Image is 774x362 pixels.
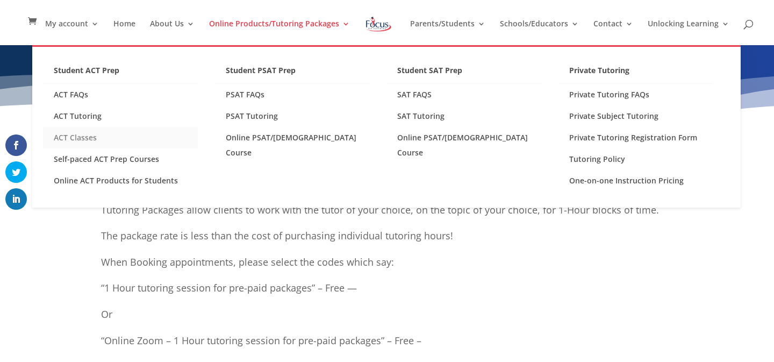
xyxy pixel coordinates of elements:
a: Tutoring Policy [558,148,713,170]
a: Home [113,20,135,45]
a: Online PSAT/[DEMOGRAPHIC_DATA] Course [215,127,370,164]
a: Parents/Students [410,20,485,45]
a: Private Tutoring Registration Form [558,127,713,148]
p: The package rate is less than the cost of purchasing individual tutoring hours! [101,228,673,254]
a: ACT Classes [43,127,198,148]
p: “1 Hour tutoring session for pre-paid packages” – Free — [101,280,673,306]
img: Focus on Learning [364,15,392,34]
p: Tutoring Packages allow clients to work with the tutor of your choice, on the topic of your choic... [101,202,673,228]
a: Private Tutoring [558,63,713,84]
a: Private Subject Tutoring [558,105,713,127]
a: SAT Tutoring [386,105,541,127]
a: Student ACT Prep [43,63,198,84]
a: ACT FAQs [43,84,198,105]
a: Online PSAT/[DEMOGRAPHIC_DATA] Course [386,127,541,164]
a: About Us [150,20,195,45]
a: Unlocking Learning [648,20,729,45]
a: ACT Tutoring [43,105,198,127]
a: Private Tutoring FAQs [558,84,713,105]
a: One-on-one Instruction Pricing [558,170,713,191]
a: Online Products/Tutoring Packages [209,20,350,45]
a: PSAT Tutoring [215,105,370,127]
a: SAT FAQS [386,84,541,105]
p: “Online Zoom – 1 Hour tutoring session for pre-paid packages” – Free – [101,332,673,359]
a: Online ACT Products for Students [43,170,198,191]
a: PSAT FAQs [215,84,370,105]
p: Or [101,306,673,332]
a: Student SAT Prep [386,63,541,84]
a: Schools/Educators [500,20,579,45]
a: Self-paced ACT Prep Courses [43,148,198,170]
a: Student PSAT Prep [215,63,370,84]
p: When Booking appointments, please select the codes which say: [101,254,673,280]
a: Contact [593,20,633,45]
a: My account [45,20,99,45]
